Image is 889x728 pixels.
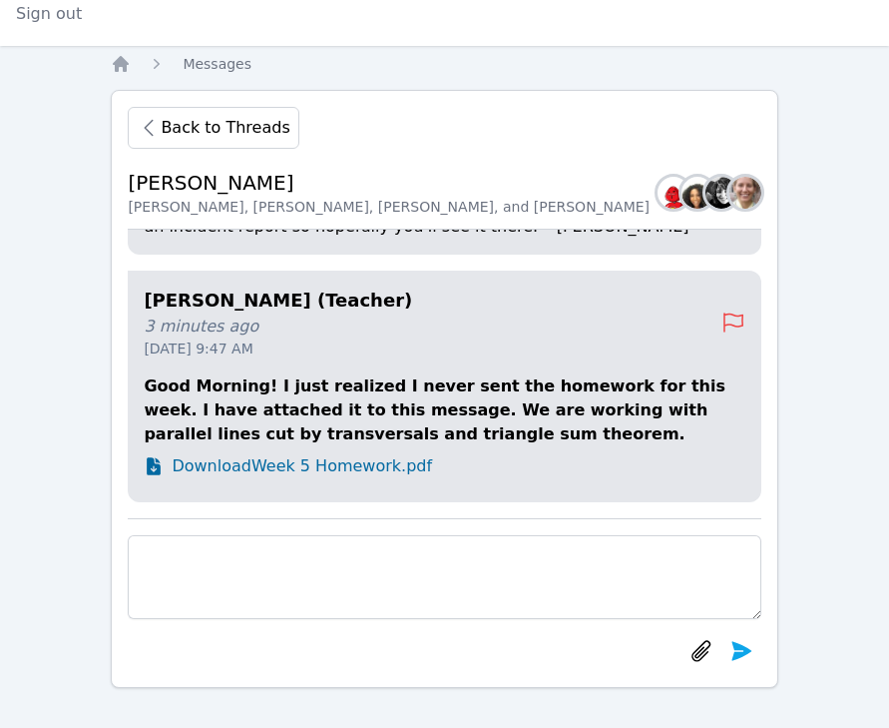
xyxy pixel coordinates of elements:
[183,54,251,74] a: Messages
[128,169,650,197] h2: [PERSON_NAME]
[144,287,720,315] h4: [PERSON_NAME] (Teacher)
[128,107,298,149] button: Back to Threads
[144,454,744,478] a: DownloadWeek 5 Homework.pdf
[144,374,744,446] p: Good Morning! I just realized I never sent the homework for this week. I have attached it to this...
[144,339,720,359] span: [DATE] 9:47 AM
[161,116,289,140] span: Back to Threads
[705,177,737,209] img: Courtney Maher
[729,177,761,209] img: Diana Andrade
[128,197,650,217] div: [PERSON_NAME], [PERSON_NAME], [PERSON_NAME], and [PERSON_NAME]
[658,177,689,209] img: Nicole Bennett
[111,54,777,74] nav: Breadcrumb
[172,454,432,478] span: Download Week 5 Homework.pdf
[681,177,713,209] img: Michelle Dupin
[183,56,251,72] span: Messages
[144,315,720,339] span: 3 minutes ago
